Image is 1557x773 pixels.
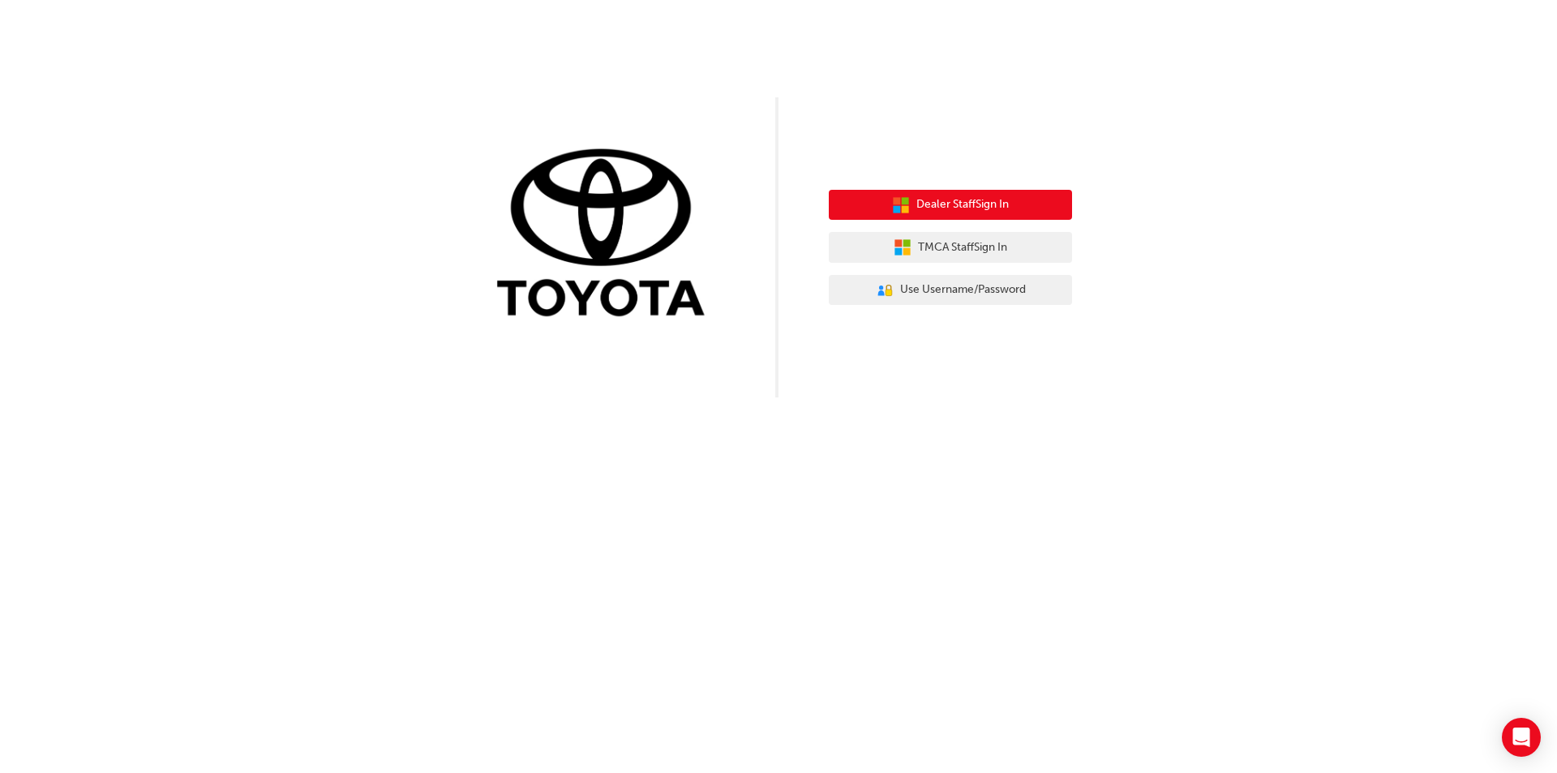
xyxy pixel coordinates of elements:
img: Trak [485,145,728,324]
button: Use Username/Password [829,275,1072,306]
span: Dealer Staff Sign In [916,195,1009,214]
button: Dealer StaffSign In [829,190,1072,221]
div: Open Intercom Messenger [1502,718,1541,757]
span: Use Username/Password [900,281,1026,299]
span: TMCA Staff Sign In [918,238,1007,257]
button: TMCA StaffSign In [829,232,1072,263]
